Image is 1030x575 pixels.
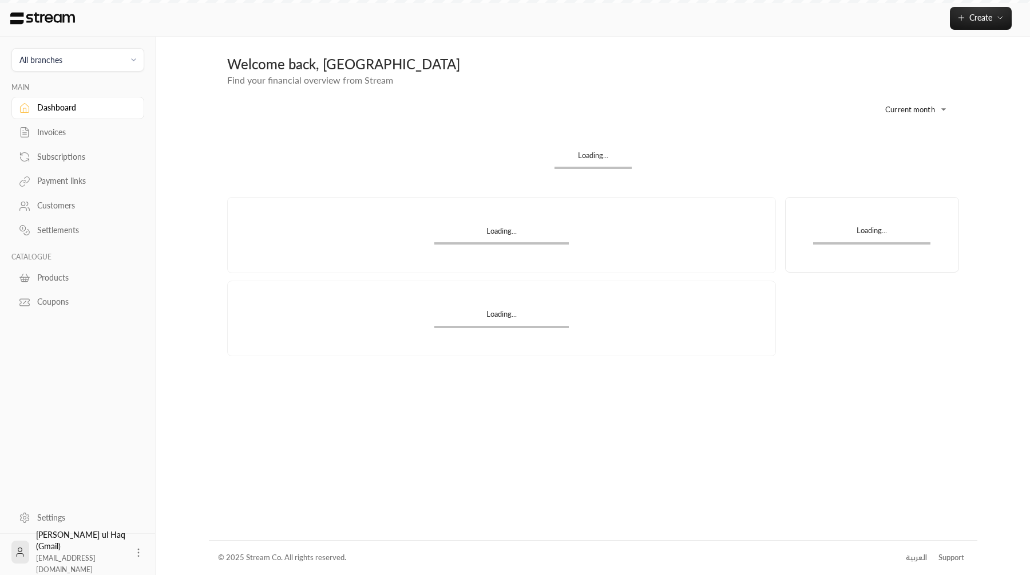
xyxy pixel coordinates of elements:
a: Settlements [11,219,144,242]
a: Support [934,548,968,568]
a: Dashboard [11,97,144,119]
div: Current month [867,94,953,124]
a: Settings [11,506,144,529]
div: العربية [906,552,927,564]
span: Find your financial overview from Stream [227,74,393,85]
a: Products [11,266,144,289]
span: Create [969,13,992,22]
p: CATALOGUE [11,253,144,262]
img: Logo [9,12,76,25]
button: Create [950,7,1012,30]
div: Loading... [434,309,569,325]
div: [PERSON_NAME] ul Haq (Gmail) [36,529,126,575]
div: Settings [37,512,130,523]
div: © 2025 Stream Co. All rights reserved. [218,552,346,564]
div: Settlements [37,225,130,236]
div: Loading... [813,225,930,242]
div: Customers [37,200,130,211]
div: Coupons [37,296,130,308]
div: All branches [19,54,62,66]
p: MAIN [11,83,144,92]
div: Products [37,272,130,283]
div: Welcome back, [GEOGRAPHIC_DATA] [227,55,959,73]
a: Customers [11,195,144,217]
div: Loading... [434,226,569,242]
div: Invoices [37,127,130,138]
div: Subscriptions [37,151,130,163]
a: Payment links [11,170,144,192]
span: [EMAIL_ADDRESS][DOMAIN_NAME] [36,554,96,574]
div: Payment links [37,175,130,187]
a: Invoices [11,121,144,144]
button: All branches [11,48,144,72]
a: Subscriptions [11,145,144,168]
a: Coupons [11,291,144,313]
div: Loading... [554,150,632,167]
div: Dashboard [37,102,130,113]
